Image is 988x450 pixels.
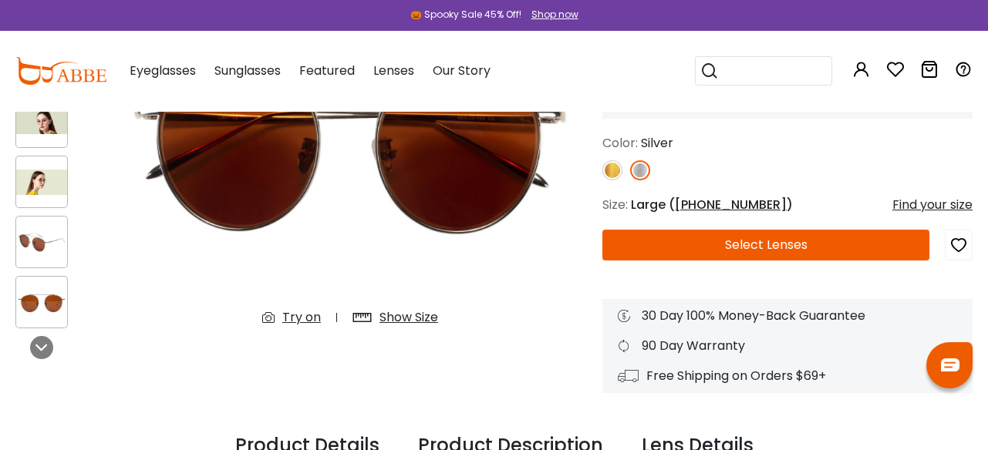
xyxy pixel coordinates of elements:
[16,290,67,315] img: Squrel Silver Metal , Metal Sunglasses , NosePads Frames from ABBE Glasses
[299,62,355,79] span: Featured
[631,196,793,213] span: Large ( )
[675,196,787,213] span: [PHONE_NUMBER]
[531,8,578,22] div: Shop now
[15,57,106,85] img: abbeglasses.com
[16,170,67,195] img: Squrel Silver Metal , Metal Sunglasses , NosePads Frames from ABBE Glasses
[379,308,438,327] div: Show Size
[524,8,578,21] a: Shop now
[214,62,281,79] span: Sunglasses
[130,62,196,79] span: Eyeglasses
[618,367,957,385] div: Free Shipping on Orders $69+
[618,337,957,355] div: 90 Day Warranty
[373,62,414,79] span: Lenses
[602,230,929,260] button: Select Lenses
[282,308,321,327] div: Try on
[941,358,959,371] img: chat
[641,134,673,152] span: Silver
[433,62,491,79] span: Our Story
[16,230,67,255] img: Squrel Silver Metal , Metal Sunglasses , NosePads Frames from ABBE Glasses
[602,134,638,152] span: Color:
[410,8,521,22] div: 🎃 Spooky Sale 45% Off!
[16,109,67,134] img: Squrel Silver Metal , Metal Sunglasses , NosePads Frames from ABBE Glasses
[602,196,628,213] span: Size:
[892,196,973,214] div: Find your size
[618,307,957,325] div: 30 Day 100% Money-Back Guarantee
